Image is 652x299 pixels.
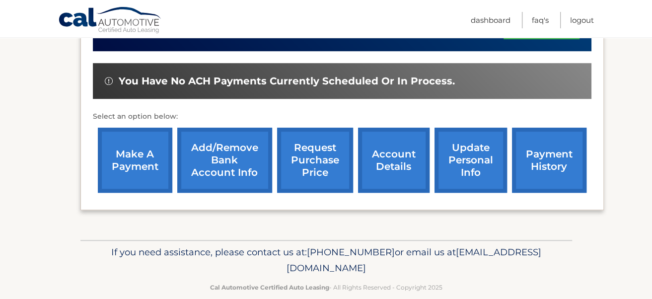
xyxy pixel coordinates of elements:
[358,128,430,193] a: account details
[435,128,507,193] a: update personal info
[210,284,329,291] strong: Cal Automotive Certified Auto Leasing
[177,128,272,193] a: Add/Remove bank account info
[98,128,172,193] a: make a payment
[58,6,162,35] a: Cal Automotive
[105,77,113,85] img: alert-white.svg
[87,282,566,293] p: - All Rights Reserved - Copyright 2025
[87,244,566,276] p: If you need assistance, please contact us at: or email us at
[307,246,395,258] span: [PHONE_NUMBER]
[287,246,541,274] span: [EMAIL_ADDRESS][DOMAIN_NAME]
[570,12,594,28] a: Logout
[532,12,549,28] a: FAQ's
[93,111,591,123] p: Select an option below:
[277,128,353,193] a: request purchase price
[512,128,586,193] a: payment history
[471,12,510,28] a: Dashboard
[119,75,455,87] span: You have no ACH payments currently scheduled or in process.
